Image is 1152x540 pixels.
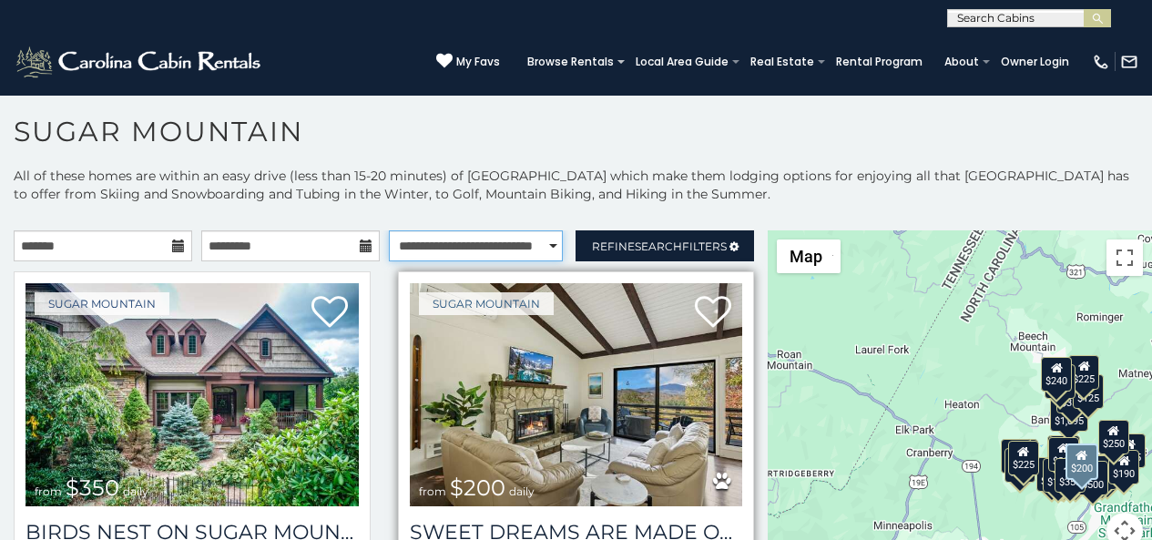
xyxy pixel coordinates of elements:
[509,484,535,498] span: daily
[1073,374,1104,409] div: $125
[1055,458,1086,493] div: $350
[14,44,266,80] img: White-1-2.png
[1098,420,1129,454] div: $250
[627,49,738,75] a: Local Area Guide
[777,239,841,273] button: Change map style
[1108,450,1139,484] div: $190
[1092,53,1110,71] img: phone-regular-white.png
[695,294,731,332] a: Add to favorites
[827,49,932,75] a: Rental Program
[1065,443,1098,480] div: $200
[1041,357,1072,392] div: $240
[1001,439,1032,474] div: $240
[992,49,1078,75] a: Owner Login
[1049,435,1080,470] div: $265
[576,230,754,261] a: RefineSearchFilters
[1008,441,1039,475] div: $225
[1050,397,1088,432] div: $1,095
[592,239,727,253] span: Refine Filters
[518,49,623,75] a: Browse Rentals
[635,239,682,253] span: Search
[311,294,348,332] a: Add to favorites
[436,53,500,71] a: My Favs
[456,54,500,70] span: My Favs
[410,283,743,506] img: Sweet Dreams Are Made Of Skis
[1115,433,1146,468] div: $155
[25,283,359,506] img: Birds Nest On Sugar Mountain
[1068,355,1099,390] div: $225
[25,283,359,506] a: Birds Nest On Sugar Mountain from $350 daily
[66,474,119,501] span: $350
[790,247,822,266] span: Map
[1048,437,1079,472] div: $300
[1043,458,1074,493] div: $155
[741,49,823,75] a: Real Estate
[419,292,554,315] a: Sugar Mountain
[419,484,446,498] span: from
[1106,239,1143,276] button: Toggle fullscreen view
[123,484,148,498] span: daily
[410,283,743,506] a: Sweet Dreams Are Made Of Skis from $200 daily
[450,474,505,501] span: $200
[935,49,988,75] a: About
[1005,448,1036,483] div: $355
[1120,53,1138,71] img: mail-regular-white.png
[35,484,62,498] span: from
[1086,455,1117,490] div: $195
[35,292,169,315] a: Sugar Mountain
